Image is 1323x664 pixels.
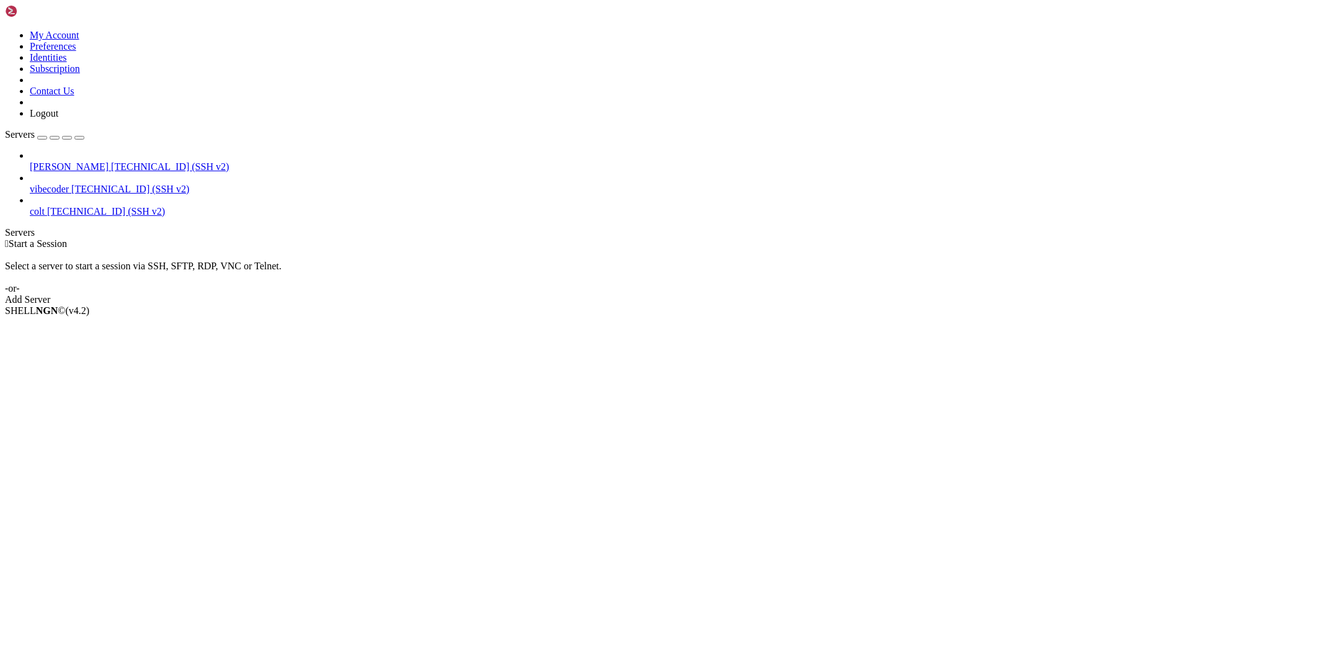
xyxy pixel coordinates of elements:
[30,206,1318,217] a: colt [TECHNICAL_ID] (SSH v2)
[30,52,67,63] a: Identities
[30,184,1318,195] a: vibecoder [TECHNICAL_ID] (SSH v2)
[30,206,45,217] span: colt
[30,184,69,194] span: vibecoder
[5,227,1318,238] div: Servers
[30,150,1318,173] li: [PERSON_NAME] [TECHNICAL_ID] (SSH v2)
[47,206,165,217] span: [TECHNICAL_ID] (SSH v2)
[30,108,58,119] a: Logout
[9,238,67,249] span: Start a Session
[30,86,74,96] a: Contact Us
[30,41,76,52] a: Preferences
[5,249,1318,294] div: Select a server to start a session via SSH, SFTP, RDP, VNC or Telnet. -or-
[5,238,9,249] span: 
[5,5,76,17] img: Shellngn
[30,161,109,172] span: [PERSON_NAME]
[30,30,79,40] a: My Account
[66,305,90,316] span: 4.2.0
[30,195,1318,217] li: colt [TECHNICAL_ID] (SSH v2)
[5,305,89,316] span: SHELL ©
[30,161,1318,173] a: [PERSON_NAME] [TECHNICAL_ID] (SSH v2)
[5,129,35,140] span: Servers
[30,173,1318,195] li: vibecoder [TECHNICAL_ID] (SSH v2)
[5,129,84,140] a: Servers
[5,294,1318,305] div: Add Server
[30,63,80,74] a: Subscription
[36,305,58,316] b: NGN
[111,161,229,172] span: [TECHNICAL_ID] (SSH v2)
[71,184,189,194] span: [TECHNICAL_ID] (SSH v2)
